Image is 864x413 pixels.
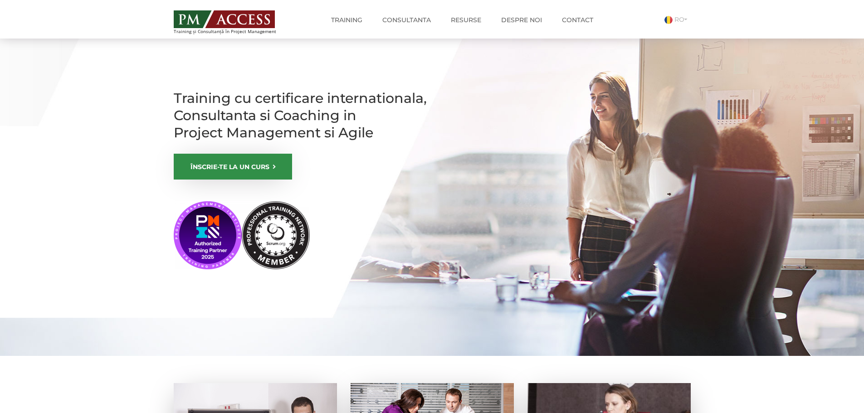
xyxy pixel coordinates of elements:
[324,11,369,29] a: Training
[555,11,600,29] a: Contact
[376,11,438,29] a: Consultanta
[174,29,293,34] span: Training și Consultanță în Project Management
[444,11,488,29] a: Resurse
[174,90,428,141] h1: Training cu certificare internationala, Consultanta si Coaching in Project Management si Agile
[494,11,549,29] a: Despre noi
[174,154,292,180] a: ÎNSCRIE-TE LA UN CURS
[664,15,691,24] a: RO
[174,8,293,34] a: Training și Consultanță în Project Management
[174,201,310,269] img: PMI
[664,16,673,24] img: Romana
[174,10,275,28] img: PM ACCESS - Echipa traineri si consultanti certificati PMP: Narciss Popescu, Mihai Olaru, Monica ...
